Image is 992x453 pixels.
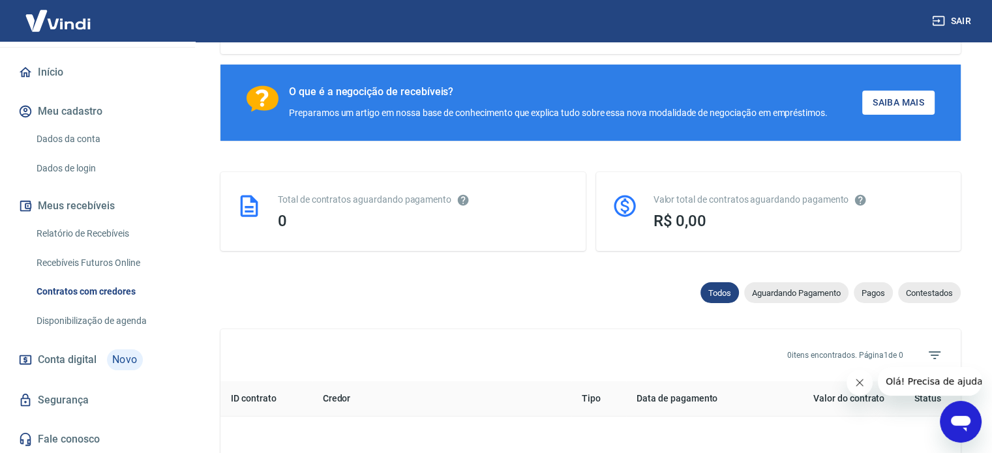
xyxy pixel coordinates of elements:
img: Ícone com um ponto de interrogação. [247,85,278,112]
div: O que é a negocição de recebíveis? [289,85,828,98]
div: 0 [278,212,570,230]
iframe: Fechar mensagem [847,370,873,396]
a: Conta digitalNovo [16,344,179,375]
div: Aguardando Pagamento [744,282,849,303]
a: Disponibilização de agenda [31,308,179,334]
button: Meus recebíveis [16,192,179,220]
th: Tipo [571,381,626,416]
th: ID contrato [220,381,312,416]
a: Dados da conta [31,126,179,153]
svg: Esses contratos não se referem à Vindi, mas sim a outras instituições. [457,194,470,207]
span: Pagos [854,288,893,298]
iframe: Botão para abrir a janela de mensagens [940,401,982,443]
span: Olá! Precisa de ajuda? [8,9,110,20]
th: Status [895,381,961,416]
div: Todos [700,282,739,303]
iframe: Mensagem da empresa [878,367,982,396]
span: Aguardando Pagamento [744,288,849,298]
th: Credor [312,381,571,416]
a: Relatório de Recebíveis [31,220,179,247]
span: Novo [107,349,143,370]
img: Vindi [16,1,100,40]
p: 0 itens encontrados. Página 1 de 0 [787,349,903,361]
a: Início [16,58,179,87]
a: Contratos com credores [31,278,179,305]
div: Total de contratos aguardando pagamento [278,193,570,207]
div: Valor total de contratos aguardando pagamento [654,193,946,207]
a: Recebíveis Futuros Online [31,250,179,276]
div: Contestados [898,282,961,303]
button: Sair [929,9,976,33]
span: Filtros [919,340,950,371]
a: Dados de login [31,155,179,182]
a: Saiba Mais [862,91,935,115]
svg: O valor comprometido não se refere a pagamentos pendentes na Vindi e sim como garantia a outras i... [854,194,867,207]
span: Contestados [898,288,961,298]
th: Valor do contrato [768,381,895,416]
button: Meu cadastro [16,97,179,126]
th: Data de pagamento [626,381,767,416]
span: Conta digital [38,351,97,369]
div: Preparamos um artigo em nossa base de conhecimento que explica tudo sobre essa nova modalidade de... [289,106,828,120]
a: Segurança [16,386,179,415]
span: Todos [700,288,739,298]
div: Pagos [854,282,893,303]
span: R$ 0,00 [654,212,707,230]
